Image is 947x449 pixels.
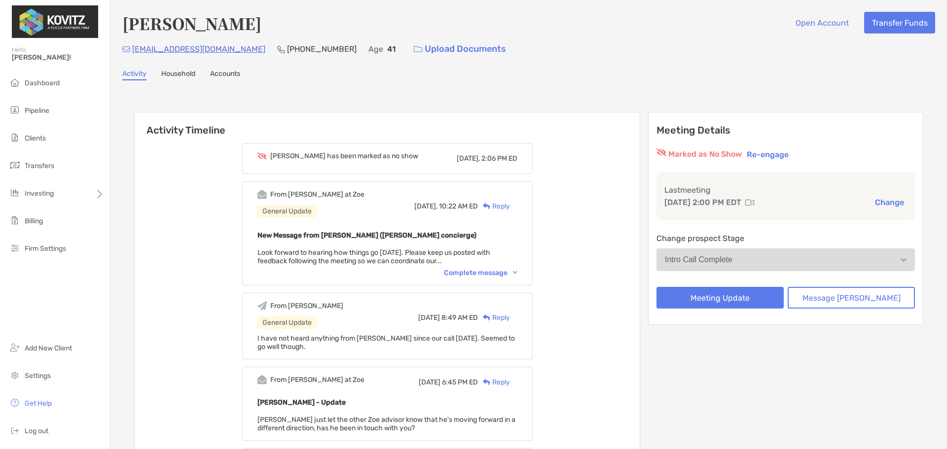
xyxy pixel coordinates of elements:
[481,154,517,163] span: 2:06 PM ED
[257,415,515,432] span: [PERSON_NAME] just let the other Zoe advisor know that he's moving forward in a different directi...
[257,152,267,160] img: Event icon
[25,162,54,170] span: Transfers
[483,203,490,209] img: Reply icon
[9,369,21,381] img: settings icon
[483,314,490,321] img: Reply icon
[745,199,754,207] img: communication type
[407,38,512,60] a: Upload Documents
[257,190,267,199] img: Event icon
[387,43,396,55] p: 41
[25,134,46,142] span: Clients
[12,53,104,62] span: [PERSON_NAME]!
[257,398,346,407] b: [PERSON_NAME] - Update
[656,148,666,156] img: red eyr
[122,46,130,52] img: Email Icon
[872,197,907,207] button: Change
[257,375,267,384] img: Event icon
[9,187,21,199] img: investing icon
[483,379,490,385] img: Reply icon
[664,184,907,196] p: Last meeting
[287,43,357,55] p: [PHONE_NUMBER]
[257,316,317,329] div: General Update
[210,69,240,80] a: Accounts
[901,258,907,262] img: Open dropdown arrow
[25,79,60,87] span: Dashboard
[257,301,267,311] img: Event icon
[668,148,742,160] p: Marked as No Show
[9,76,21,88] img: dashboard icon
[122,69,146,80] a: Activity
[414,46,422,53] img: button icon
[270,152,418,160] div: [PERSON_NAME] has been marked as no show
[864,12,935,34] button: Transfer Funds
[478,201,510,211] div: Reply
[478,312,510,323] div: Reply
[419,378,440,386] span: [DATE]
[25,244,66,253] span: Firm Settings
[665,255,732,264] div: Intro Call Complete
[270,190,364,199] div: From [PERSON_NAME] at Zoe
[9,214,21,226] img: billing icon
[9,132,21,143] img: clients icon
[513,271,517,274] img: Chevron icon
[744,148,792,160] button: Re-engage
[656,248,915,271] button: Intro Call Complete
[25,217,43,225] span: Billing
[257,334,515,351] span: I have not heard anything from [PERSON_NAME] since our call [DATE]. Seemed to go well though.
[439,202,478,210] span: 10:22 AM ED
[9,242,21,254] img: firm-settings icon
[161,69,195,80] a: Household
[132,43,265,55] p: [EMAIL_ADDRESS][DOMAIN_NAME]
[9,397,21,409] img: get-help icon
[442,378,478,386] span: 6:45 PM ED
[788,287,915,309] button: Message [PERSON_NAME]
[25,372,51,380] span: Settings
[270,302,343,310] div: From [PERSON_NAME]
[788,12,856,34] button: Open Account
[9,104,21,116] img: pipeline icon
[457,154,480,163] span: [DATE],
[664,196,741,208] p: [DATE] 2:00 PM EDT
[122,12,261,35] h4: [PERSON_NAME]
[257,248,490,265] span: Look forward to hearing how things go [DATE]. Please keep us posted with feedback following the m...
[25,106,49,115] span: Pipeline
[257,231,476,240] b: New Message from [PERSON_NAME] ([PERSON_NAME] concierge)
[368,43,383,55] p: Age
[478,377,510,387] div: Reply
[656,287,784,309] button: Meeting Update
[9,159,21,171] img: transfers icon
[25,427,48,435] span: Log out
[9,424,21,436] img: logout icon
[656,124,915,137] p: Meeting Details
[277,45,285,53] img: Phone Icon
[135,112,640,136] h6: Activity Timeline
[25,399,52,408] span: Get Help
[418,313,440,322] span: [DATE]
[25,189,54,198] span: Investing
[257,205,317,217] div: General Update
[25,344,72,352] span: Add New Client
[656,232,915,244] p: Change prospect Stage
[12,4,98,39] img: Zoe Logo
[9,342,21,353] img: add_new_client icon
[441,313,478,322] span: 8:49 AM ED
[270,376,364,384] div: From [PERSON_NAME] at Zoe
[414,202,437,210] span: [DATE],
[444,269,517,277] div: Complete message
